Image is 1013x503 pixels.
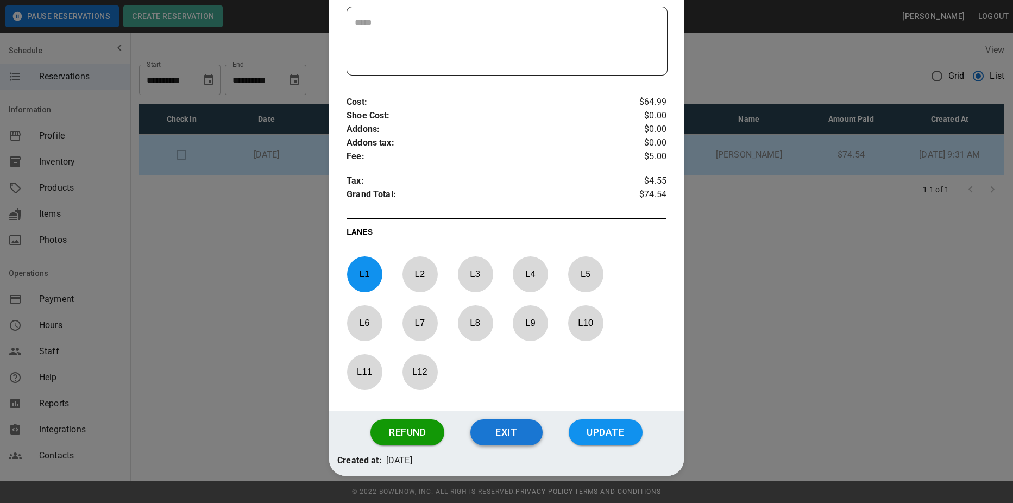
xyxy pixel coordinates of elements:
[347,310,382,336] p: L 6
[347,109,613,123] p: Shoe Cost :
[457,261,493,287] p: L 3
[568,310,603,336] p: L 10
[337,454,382,468] p: Created at:
[569,419,643,445] button: Update
[613,188,666,204] p: $74.54
[347,123,613,136] p: Addons :
[347,227,666,242] p: LANES
[402,359,438,385] p: L 12
[402,261,438,287] p: L 2
[347,261,382,287] p: L 1
[347,150,613,164] p: Fee :
[613,96,666,109] p: $64.99
[347,359,382,385] p: L 11
[347,174,613,188] p: Tax :
[347,96,613,109] p: Cost :
[512,310,548,336] p: L 9
[386,454,412,468] p: [DATE]
[613,150,666,164] p: $5.00
[613,136,666,150] p: $0.00
[613,109,666,123] p: $0.00
[613,174,666,188] p: $4.55
[568,261,603,287] p: L 5
[470,419,543,445] button: Exit
[402,310,438,336] p: L 7
[613,123,666,136] p: $0.00
[512,261,548,287] p: L 4
[457,310,493,336] p: L 8
[370,419,444,445] button: Refund
[347,136,613,150] p: Addons tax :
[347,188,613,204] p: Grand Total :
